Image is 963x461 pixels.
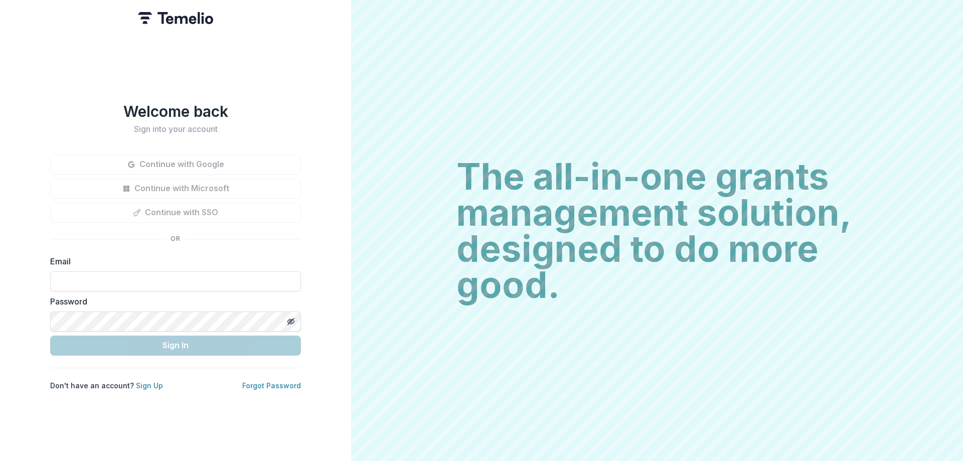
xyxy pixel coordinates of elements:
[50,124,301,134] h2: Sign into your account
[50,380,163,391] p: Don't have an account?
[50,179,301,199] button: Continue with Microsoft
[50,255,295,267] label: Email
[50,336,301,356] button: Sign In
[242,381,301,390] a: Forgot Password
[136,381,163,390] a: Sign Up
[138,12,213,24] img: Temelio
[50,203,301,223] button: Continue with SSO
[50,155,301,175] button: Continue with Google
[50,295,295,308] label: Password
[50,102,301,120] h1: Welcome back
[283,314,299,330] button: Toggle password visibility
